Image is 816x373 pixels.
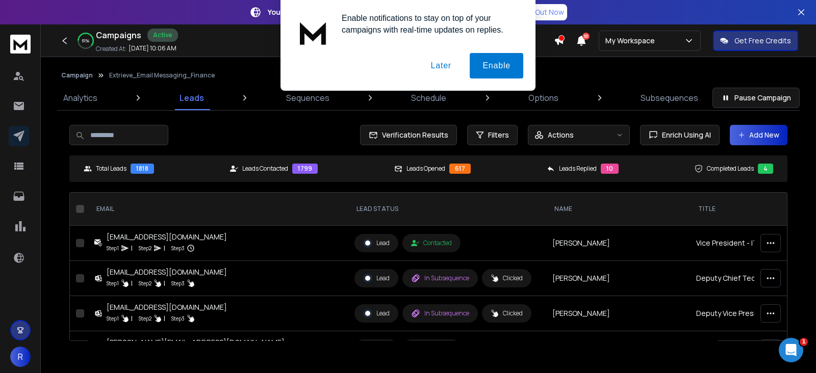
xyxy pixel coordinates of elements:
[601,164,619,174] div: 10
[10,347,31,367] button: R
[779,338,803,362] iframe: Intercom live chat
[286,92,329,104] p: Sequences
[449,164,471,174] div: 617
[634,86,704,110] a: Subsequences
[180,92,204,104] p: Leads
[467,125,518,145] button: Filters
[139,243,151,253] p: Step 2
[96,165,126,173] p: Total Leads
[546,193,690,226] th: NAME
[418,53,464,78] button: Later
[546,296,690,331] td: [PERSON_NAME]
[730,125,787,145] button: Add New
[491,274,523,282] div: Clicked
[488,130,509,140] span: Filters
[712,88,800,108] button: Pause Campaign
[88,193,348,226] th: EMAIL
[411,274,469,283] div: In Subsequence
[107,243,119,253] p: Step 1
[131,243,133,253] p: |
[173,86,210,110] a: Leads
[348,193,546,226] th: LEAD STATUS
[406,165,445,173] p: Leads Opened
[292,164,318,174] div: 1799
[641,92,698,104] p: Subsequences
[131,164,154,174] div: 1818
[171,278,185,288] p: Step 3
[363,309,390,318] div: Lead
[522,86,565,110] a: Options
[800,338,808,346] span: 1
[559,165,597,173] p: Leads Replied
[139,278,151,288] p: Step 2
[690,331,779,366] td: Head - IT for Credit Risk Collection and Distribution
[411,239,452,247] div: Contacted
[107,337,285,348] div: [PERSON_NAME][EMAIL_ADDRESS][DOMAIN_NAME]
[690,261,779,296] td: Deputy Chief Technology Officer
[293,12,334,53] img: notification icon
[107,267,227,277] div: [EMAIL_ADDRESS][DOMAIN_NAME]
[164,278,165,288] p: |
[363,274,390,283] div: Lead
[164,243,165,253] p: |
[131,278,133,288] p: |
[405,86,452,110] a: Schedule
[107,232,227,242] div: [EMAIL_ADDRESS][DOMAIN_NAME]
[411,309,469,318] div: In Subsequence
[107,302,227,312] div: [EMAIL_ADDRESS][DOMAIN_NAME]
[378,130,448,140] span: Verification Results
[546,331,690,366] td: [PERSON_NAME]
[548,130,574,140] p: Actions
[411,92,446,104] p: Schedule
[107,278,119,288] p: Step 1
[690,193,779,226] th: Title
[164,313,165,324] p: |
[546,226,690,261] td: [PERSON_NAME]
[57,86,104,110] a: Analytics
[658,130,711,140] span: Enrich Using AI
[139,313,151,324] p: Step 2
[280,86,336,110] a: Sequences
[528,92,558,104] p: Options
[470,53,523,78] button: Enable
[707,165,754,173] p: Completed Leads
[171,313,185,324] p: Step 3
[640,125,720,145] button: Enrich Using AI
[360,125,457,145] button: Verification Results
[107,313,119,324] p: Step 1
[334,12,523,36] div: Enable notifications to stay on top of your campaigns with real-time updates on replies.
[491,309,523,317] div: Clicked
[546,261,690,296] td: [PERSON_NAME]
[690,226,779,261] td: Vice President - IT
[171,243,185,253] p: Step 3
[63,92,97,104] p: Analytics
[242,165,288,173] p: Leads Contacted
[690,296,779,331] td: Deputy Vice President IT
[131,313,133,324] p: |
[758,164,773,174] div: 4
[363,238,390,248] div: Lead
